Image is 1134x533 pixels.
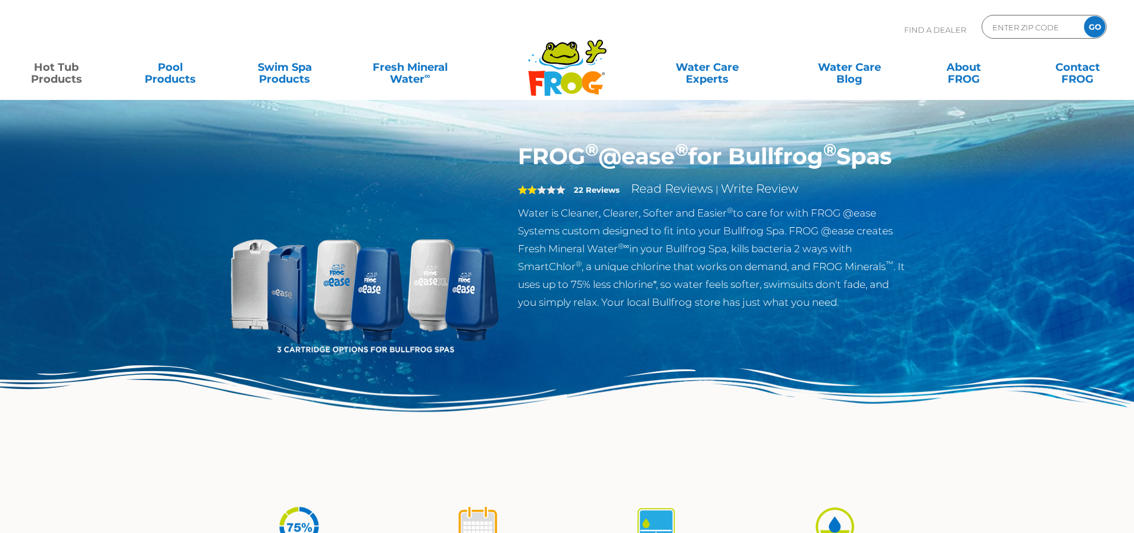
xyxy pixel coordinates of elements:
span: 2 [518,185,537,195]
a: PoolProducts [126,55,215,79]
h1: FROG @ease for Bullfrog Spas [518,143,907,170]
img: Frog Products Logo [521,24,613,96]
p: Find A Dealer [904,15,966,45]
sup: ® [823,139,836,160]
sup: ® [675,139,688,160]
a: Fresh MineralWater∞ [354,55,466,79]
a: ContactFROG [1033,55,1122,79]
a: Read Reviews [631,181,713,196]
a: AboutFROG [919,55,1008,79]
a: Swim SpaProducts [240,55,329,79]
sup: ® [585,139,598,160]
sup: ® [576,259,582,268]
p: Water is Cleaner, Clearer, Softer and Easier to care for with FROG @ease Systems custom designed ... [518,204,907,311]
sup: ® [727,206,733,215]
sup: ∞ [424,71,430,80]
a: Water CareBlog [805,55,894,79]
a: Hot TubProducts [12,55,101,79]
span: | [716,184,718,195]
strong: 22 Reviews [574,185,620,195]
sup: ®∞ [618,242,629,250]
a: Write Review [721,181,798,196]
a: Water CareExperts [635,55,779,79]
img: bullfrog-product-hero.png [228,143,501,415]
sup: ™ [886,259,894,268]
input: GO [1084,16,1105,37]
